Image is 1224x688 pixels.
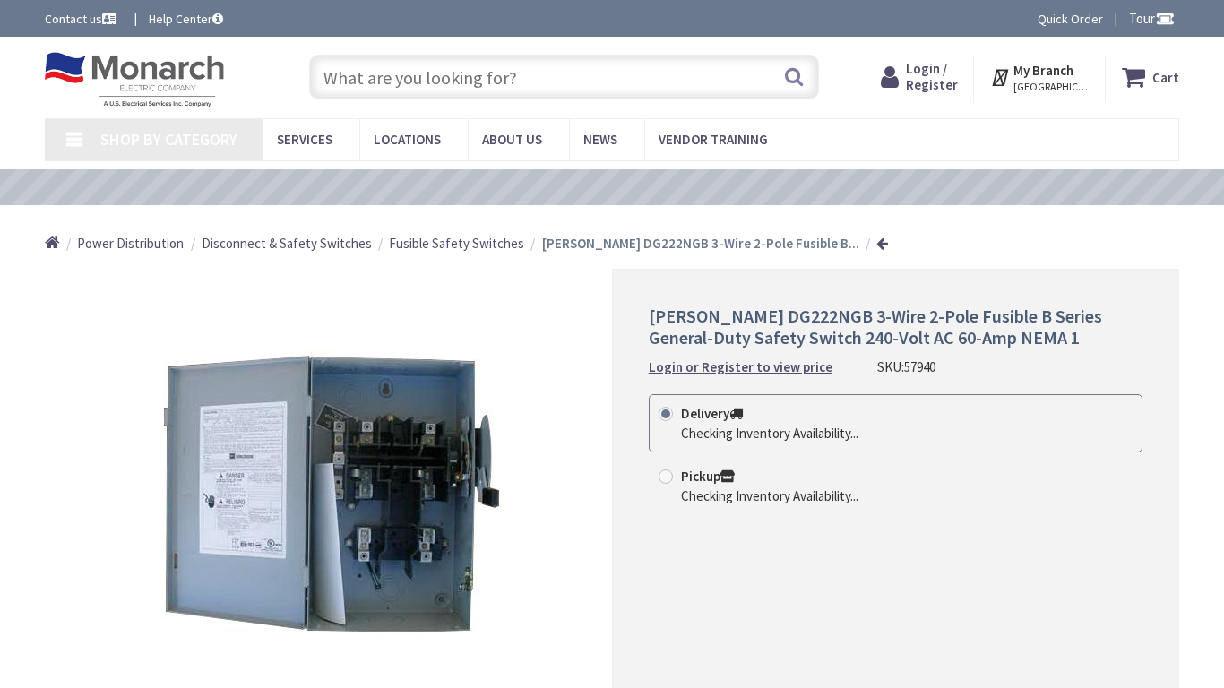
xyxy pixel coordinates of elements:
span: Power Distribution [77,235,184,252]
a: Cart [1122,61,1179,93]
span: About Us [482,131,542,148]
span: [GEOGRAPHIC_DATA], [GEOGRAPHIC_DATA] [1013,80,1090,94]
a: Quick Order [1038,10,1103,28]
strong: My Branch [1013,62,1073,79]
a: Fusible Safety Switches [389,234,524,253]
span: Services [277,131,332,148]
div: Checking Inventory Availability... [681,424,858,443]
a: Contact us [45,10,120,28]
strong: [PERSON_NAME] DG222NGB 3-Wire 2-Pole Fusible B... [542,235,859,252]
a: Help Center [149,10,223,28]
strong: Pickup [681,468,735,485]
a: Login / Register [881,61,958,93]
img: Eaton DG222NGB 3-Wire 2-Pole Fusible B Series General-Duty Safety Switch 240-Volt AC 60-Amp NEMA 1 [150,316,508,675]
input: What are you looking for? [309,55,819,99]
a: Power Distribution [77,234,184,253]
div: My Branch [GEOGRAPHIC_DATA], [GEOGRAPHIC_DATA] [990,61,1090,93]
strong: Cart [1152,61,1179,93]
span: [PERSON_NAME] DG222NGB 3-Wire 2-Pole Fusible B Series General-Duty Safety Switch 240-Volt AC 60-A... [649,305,1102,348]
img: Monarch Electric Company [45,52,224,107]
span: Locations [374,131,441,148]
a: Disconnect & Safety Switches [202,234,372,253]
strong: Delivery [681,405,743,422]
span: Tour [1129,10,1175,27]
div: SKU: [877,357,935,376]
span: Login / Register [906,60,958,93]
span: Vendor Training [659,131,768,148]
a: Login or Register to view price [649,357,832,376]
strong: Login or Register to view price [649,358,832,375]
span: Disconnect & Safety Switches [202,235,372,252]
span: News [583,131,617,148]
span: Shop By Category [100,129,237,150]
div: Checking Inventory Availability... [681,486,858,505]
span: Fusible Safety Switches [389,235,524,252]
span: 57940 [904,358,935,375]
a: VIEW OUR VIDEO TRAINING LIBRARY [442,178,754,198]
